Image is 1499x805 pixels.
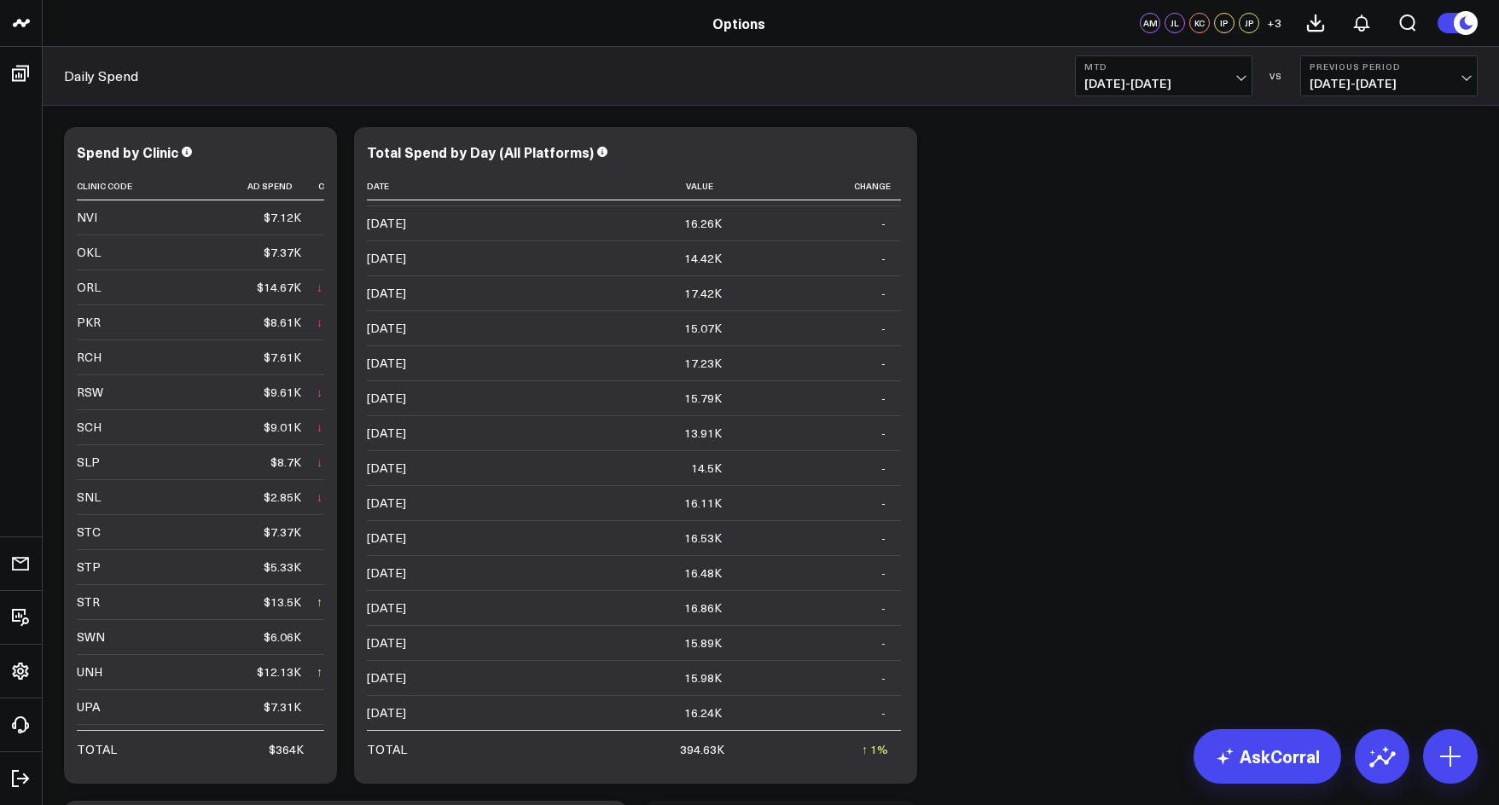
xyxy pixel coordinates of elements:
[317,279,350,296] div: ↓ 15%
[77,741,117,758] div: TOTAL
[881,250,886,267] div: -
[881,495,886,512] div: -
[367,390,406,407] div: [DATE]
[1194,729,1341,784] a: AskCorral
[77,142,178,161] div: Spend by Clinic
[1300,55,1478,96] button: Previous Period[DATE]-[DATE]
[1165,13,1185,33] div: JL
[77,559,101,576] div: STP
[367,215,406,232] div: [DATE]
[367,634,406,652] div: [DATE]
[367,530,406,547] div: [DATE]
[323,349,350,366] div: ↓ 3%
[323,628,350,646] div: ↓ 8%
[691,460,722,477] div: 14.5K
[270,454,301,471] div: $8.7K
[1264,13,1284,33] button: +3
[881,634,886,652] div: -
[317,172,365,200] th: Change
[684,599,722,617] div: 16.86K
[684,704,722,721] div: 16.24K
[264,314,301,331] div: $8.61K
[77,349,102,366] div: RCH
[264,698,301,715] div: $7.31K
[367,495,406,512] div: [DATE]
[77,524,101,541] div: STC
[367,355,406,372] div: [DATE]
[77,628,105,646] div: SWN
[881,320,886,337] div: -
[367,320,406,337] div: [DATE]
[1261,71,1292,81] div: VS
[323,559,350,576] div: ↓ 5%
[367,460,406,477] div: [DATE]
[1075,55,1252,96] button: MTD[DATE]-[DATE]
[264,209,301,226] div: $7.12K
[367,172,537,200] th: Date
[367,425,406,442] div: [DATE]
[264,594,301,611] div: $13.5K
[881,669,886,686] div: -
[264,384,301,401] div: $9.61K
[77,209,97,226] div: NVI
[684,355,722,372] div: 17.23K
[323,524,350,541] div: ↓ 5%
[367,669,406,686] div: [DATE]
[1239,13,1259,33] div: JP
[737,172,901,200] th: Change
[77,419,102,436] div: SCH
[881,215,886,232] div: -
[684,390,722,407] div: 15.79K
[712,14,765,32] a: Options
[881,565,886,582] div: -
[1310,61,1468,72] b: Previous Period
[684,634,722,652] div: 15.89K
[367,250,406,267] div: [DATE]
[317,489,350,506] div: ↓ 14%
[680,741,724,758] div: 394.63K
[257,279,301,296] div: $14.67K
[1310,77,1468,90] span: [DATE] - [DATE]
[684,495,722,512] div: 16.11K
[323,698,350,715] div: ↓ 5%
[367,741,407,758] div: TOTAL
[77,594,100,611] div: STR
[317,314,350,331] div: ↓ 13%
[64,67,138,85] a: Daily Spend
[317,594,350,611] div: ↑ 52%
[537,172,737,200] th: Value
[264,244,301,261] div: $7.37K
[323,244,350,261] div: ↓ 5%
[264,349,301,366] div: $7.61K
[881,530,886,547] div: -
[77,172,247,200] th: Clinic Code
[264,628,301,646] div: $6.06K
[317,454,350,471] div: ↓ 14%
[264,419,301,436] div: $9.01K
[881,704,886,721] div: -
[77,244,101,261] div: OKL
[684,285,722,302] div: 17.42K
[77,279,101,296] div: ORL
[367,285,406,302] div: [DATE]
[1084,77,1243,90] span: [DATE] - [DATE]
[77,314,101,331] div: PKR
[257,663,301,680] div: $12.13K
[881,285,886,302] div: -
[881,425,886,442] div: -
[367,142,594,161] div: Total Spend by Day (All Platforms)
[317,663,350,680] div: ↑ 55%
[367,599,406,617] div: [DATE]
[684,565,722,582] div: 16.48K
[684,320,722,337] div: 15.07K
[881,460,886,477] div: -
[684,669,722,686] div: 15.98K
[1189,13,1210,33] div: KC
[317,384,350,401] div: ↓ 13%
[247,172,317,200] th: Ad Spend
[684,250,722,267] div: 14.42K
[862,741,888,758] div: ↑ 1%
[77,384,103,401] div: RSW
[1140,13,1160,33] div: AM
[269,741,304,758] div: $364K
